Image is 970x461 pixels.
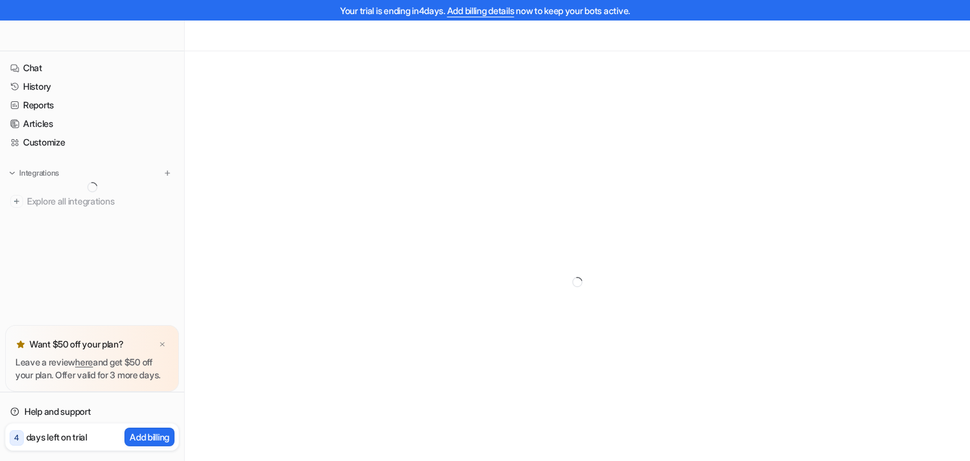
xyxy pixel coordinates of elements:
a: here [75,356,93,367]
img: explore all integrations [10,195,23,208]
a: Add billing details [447,5,515,16]
p: Want $50 off your plan? [30,338,124,351]
a: Articles [5,115,179,133]
p: Integrations [19,168,59,178]
a: History [5,78,179,96]
img: expand menu [8,169,17,178]
a: Chat [5,59,179,77]
p: Leave a review and get $50 off your plan. Offer valid for 3 more days. [15,356,169,381]
a: Customize [5,133,179,151]
img: x [158,340,166,349]
p: Add billing [130,430,169,444]
a: Help and support [5,403,179,421]
img: star [15,339,26,349]
a: Reports [5,96,179,114]
button: Add billing [124,428,174,446]
span: Explore all integrations [27,191,174,212]
p: days left on trial [26,430,87,444]
p: 4 [14,432,19,444]
a: Explore all integrations [5,192,179,210]
button: Integrations [5,167,63,180]
img: menu_add.svg [163,169,172,178]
